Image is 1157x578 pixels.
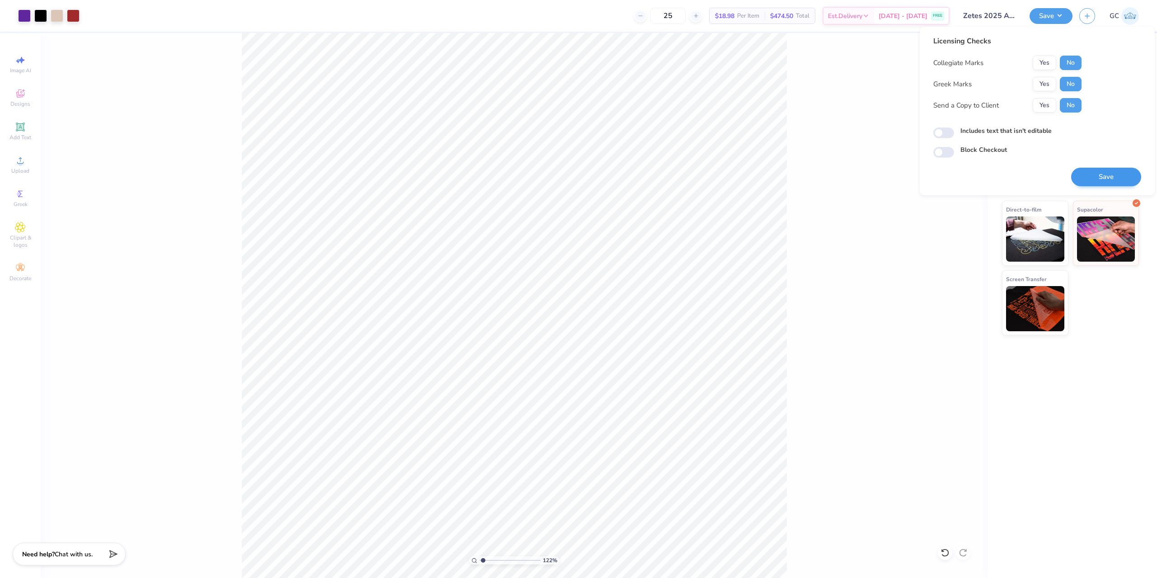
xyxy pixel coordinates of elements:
label: Includes text that isn't editable [960,126,1052,136]
span: $474.50 [770,11,793,21]
div: Licensing Checks [933,36,1082,47]
span: [DATE] - [DATE] [879,11,927,21]
span: Screen Transfer [1006,274,1047,284]
button: No [1060,98,1082,113]
span: 122 % [543,556,557,564]
span: GC [1110,11,1119,21]
span: Upload [11,167,29,174]
label: Block Checkout [960,145,1007,155]
div: Greek Marks [933,79,972,89]
button: Yes [1033,56,1056,70]
span: Chat with us. [55,550,93,559]
input: Untitled Design [956,7,1023,25]
img: Direct-to-film [1006,216,1064,262]
span: Direct-to-film [1006,205,1042,214]
img: Screen Transfer [1006,286,1064,331]
span: Image AI [10,67,31,74]
span: Est. Delivery [828,11,862,21]
a: GC [1110,7,1139,25]
span: Per Item [737,11,759,21]
span: Clipart & logos [5,234,36,249]
strong: Need help? [22,550,55,559]
span: Decorate [9,275,31,282]
button: Save [1030,8,1072,24]
span: Supacolor [1077,205,1103,214]
span: FREE [933,13,942,19]
button: No [1060,77,1082,91]
div: Collegiate Marks [933,58,983,68]
img: Gerard Christopher Trorres [1121,7,1139,25]
input: – – [650,8,686,24]
span: Greek [14,201,28,208]
span: Total [796,11,809,21]
button: Yes [1033,77,1056,91]
span: $18.98 [715,11,734,21]
span: Add Text [9,134,31,141]
button: Save [1071,168,1141,186]
img: Supacolor [1077,216,1135,262]
div: Send a Copy to Client [933,100,999,111]
span: Designs [10,100,30,108]
button: Yes [1033,98,1056,113]
button: No [1060,56,1082,70]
